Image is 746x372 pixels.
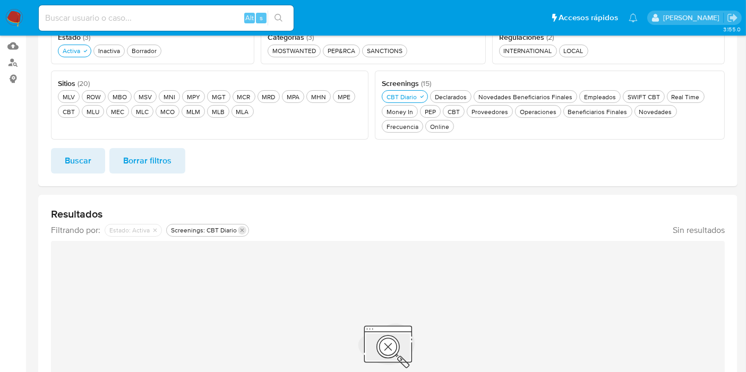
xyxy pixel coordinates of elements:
[727,12,738,23] a: Salir
[559,12,618,23] span: Accesos rápidos
[260,13,263,23] span: s
[629,13,638,22] a: Notificaciones
[268,11,289,25] button: search-icon
[723,25,741,33] span: 3.155.0
[39,11,294,25] input: Buscar usuario o caso...
[245,13,254,23] span: Alt
[663,13,723,23] p: igor.oliveirabrito@mercadolibre.com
